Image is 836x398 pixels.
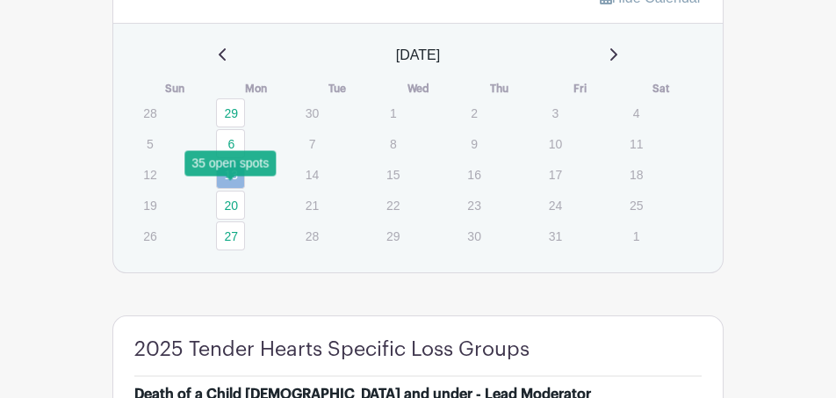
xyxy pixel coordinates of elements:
[459,130,488,157] p: 9
[540,222,569,250] p: 31
[298,130,327,157] p: 7
[458,80,539,98] th: Thu
[135,192,164,219] p: 19
[135,222,164,250] p: 26
[459,161,488,188] p: 16
[297,80,378,98] th: Tue
[622,222,651,250] p: 1
[459,222,488,250] p: 30
[540,161,569,188] p: 17
[378,222,407,250] p: 29
[184,150,276,176] div: 35 open spots
[540,130,569,157] p: 10
[459,192,488,219] p: 23
[540,192,569,219] p: 24
[298,99,327,127] p: 30
[378,130,407,157] p: 8
[622,161,651,188] p: 18
[216,191,245,220] a: 20
[216,129,245,158] a: 6
[396,45,440,66] span: [DATE]
[621,80,702,98] th: Sat
[539,80,620,98] th: Fri
[135,130,164,157] p: 5
[459,99,488,127] p: 2
[298,192,327,219] p: 21
[135,99,164,127] p: 28
[298,161,327,188] p: 14
[216,221,245,250] a: 27
[134,80,215,98] th: Sun
[215,80,296,98] th: Mon
[540,99,569,127] p: 3
[378,80,458,98] th: Wed
[378,161,407,188] p: 15
[216,98,245,127] a: 29
[135,161,164,188] p: 12
[378,99,407,127] p: 1
[622,130,651,157] p: 11
[622,192,651,219] p: 25
[622,99,651,127] p: 4
[378,192,407,219] p: 22
[134,337,530,362] h4: 2025 Tender Hearts Specific Loss Groups
[298,222,327,250] p: 28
